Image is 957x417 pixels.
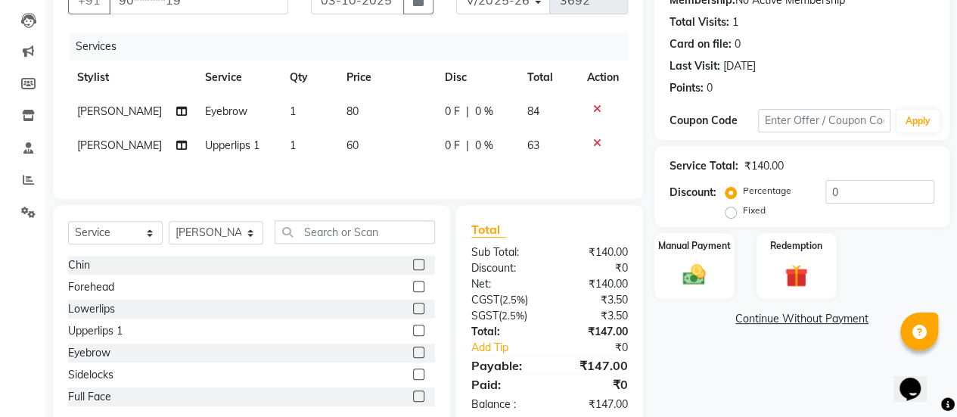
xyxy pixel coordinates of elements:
[460,292,550,308] div: ( )
[346,138,359,152] span: 60
[743,184,791,198] label: Percentage
[68,279,114,295] div: Forehead
[896,110,940,132] button: Apply
[475,138,493,154] span: 0 %
[290,104,296,118] span: 1
[460,324,550,340] div: Total:
[723,58,756,74] div: [DATE]
[68,61,196,95] th: Stylist
[517,61,578,95] th: Total
[549,244,639,260] div: ₹140.00
[502,310,524,322] span: 2.5%
[549,292,639,308] div: ₹3.50
[743,204,766,217] label: Fixed
[68,345,110,361] div: Eyebrow
[670,113,758,129] div: Coupon Code
[527,138,539,152] span: 63
[460,244,550,260] div: Sub Total:
[471,222,506,238] span: Total
[460,308,550,324] div: ( )
[68,389,111,405] div: Full Face
[281,61,337,95] th: Qty
[471,309,499,322] span: SGST
[205,104,247,118] span: Eyebrow
[460,356,550,375] div: Payable:
[657,311,946,327] a: Continue Without Payment
[445,104,460,120] span: 0 F
[68,323,123,339] div: Upperlips 1
[670,80,704,96] div: Points:
[460,375,550,394] div: Paid:
[732,14,738,30] div: 1
[205,138,259,152] span: Upperlips 1
[549,397,639,412] div: ₹147.00
[670,14,729,30] div: Total Visits:
[70,33,639,61] div: Services
[549,324,639,340] div: ₹147.00
[549,260,639,276] div: ₹0
[466,138,469,154] span: |
[460,340,564,356] a: Add Tip
[658,239,731,253] label: Manual Payment
[68,367,113,383] div: Sidelocks
[549,276,639,292] div: ₹140.00
[196,61,281,95] th: Service
[68,301,115,317] div: Lowerlips
[502,294,525,306] span: 2.5%
[466,104,469,120] span: |
[707,80,713,96] div: 0
[475,104,493,120] span: 0 %
[735,36,741,52] div: 0
[758,109,890,132] input: Enter Offer / Coupon Code
[460,397,550,412] div: Balance :
[670,58,720,74] div: Last Visit:
[337,61,436,95] th: Price
[670,158,738,174] div: Service Total:
[460,276,550,292] div: Net:
[676,262,713,288] img: _cash.svg
[77,104,162,118] span: [PERSON_NAME]
[670,185,716,201] div: Discount:
[744,158,784,174] div: ₹140.00
[549,356,639,375] div: ₹147.00
[290,138,296,152] span: 1
[77,138,162,152] span: [PERSON_NAME]
[460,260,550,276] div: Discount:
[893,356,942,402] iframe: chat widget
[527,104,539,118] span: 84
[346,104,359,118] span: 80
[670,36,732,52] div: Card on file:
[578,61,628,95] th: Action
[564,340,639,356] div: ₹0
[68,257,90,273] div: Chin
[549,375,639,394] div: ₹0
[778,262,815,290] img: _gift.svg
[471,293,499,307] span: CGST
[436,61,517,95] th: Disc
[275,220,435,244] input: Search or Scan
[549,308,639,324] div: ₹3.50
[445,138,460,154] span: 0 F
[770,239,822,253] label: Redemption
